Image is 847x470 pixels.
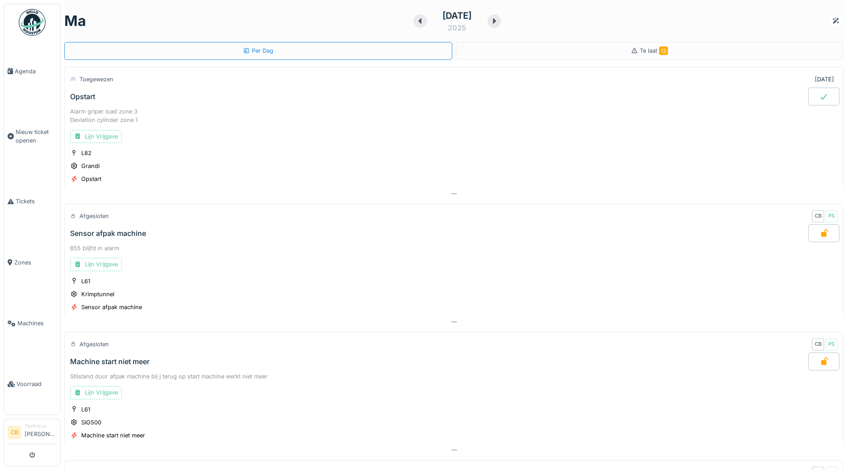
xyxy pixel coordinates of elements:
div: B55 blijfd in alarm [70,244,838,252]
li: [PERSON_NAME] [25,423,57,442]
li: CB [8,426,21,439]
span: Zones [14,258,57,267]
div: Sensor afpak machine [81,303,142,311]
a: Machines [4,293,60,354]
div: Opstart [81,175,101,183]
span: Nieuw ticket openen [16,128,57,145]
div: Lijn Vrijgave [70,386,122,399]
a: CB Technicus[PERSON_NAME] [8,423,57,444]
div: SIG500 [81,418,101,427]
div: 2025 [448,22,466,33]
div: Opstart [70,92,95,101]
img: Badge_color-CXgf-gQk.svg [19,9,46,36]
div: Krimptunnel [81,290,114,298]
div: Technicus [25,423,57,429]
a: Tickets [4,171,60,232]
div: [DATE] [815,75,834,84]
div: CB [812,210,824,222]
div: PS [825,210,838,222]
div: Per Dag [243,46,273,55]
div: PS [825,338,838,351]
a: Agenda [4,41,60,101]
div: Afgesloten [79,340,109,348]
div: Machine start niet meer [81,431,145,440]
div: L61 [81,277,90,285]
span: 12 [659,46,668,55]
div: Lijn Vrijgave [70,130,122,143]
span: Agenda [15,67,57,76]
div: Grandi [81,162,100,170]
div: Machine start niet meer [70,357,150,366]
div: Toegewezen [79,75,113,84]
div: Afgesloten [79,212,109,220]
div: Stilstand door afpak machine bij j terug op start machine werkt niet meer [70,372,838,381]
a: Zones [4,232,60,293]
span: Tickets [16,197,57,206]
div: CB [812,338,824,351]
div: Lijn Vrijgave [70,258,122,271]
h1: ma [64,13,86,29]
a: Voorraad [4,354,60,415]
div: L61 [81,405,90,414]
span: Machines [17,319,57,327]
div: Sensor afpak machine [70,229,146,238]
a: Nieuw ticket openen [4,101,60,171]
div: Alarm griper load zone 3 Deviation cylinder zone 1 [70,107,838,124]
div: L82 [81,149,92,157]
span: Te laat [640,47,668,54]
div: [DATE] [442,9,471,22]
span: Voorraad [17,380,57,388]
